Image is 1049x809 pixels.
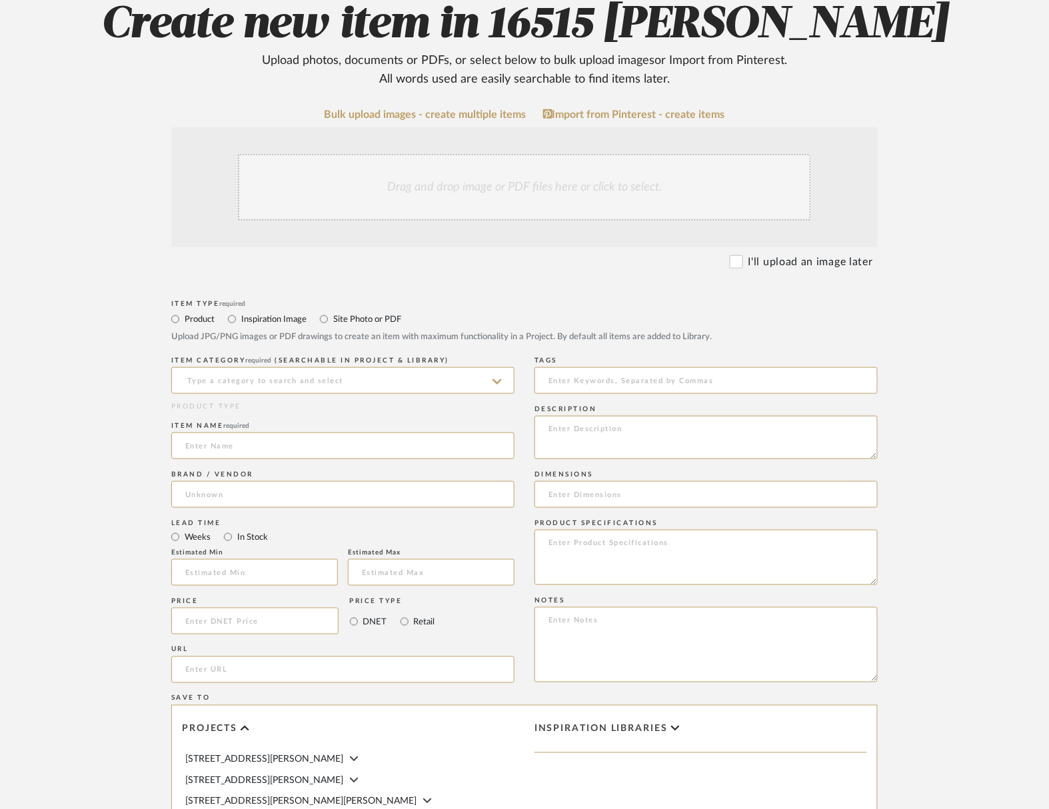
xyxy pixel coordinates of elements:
div: Estimated Min [171,548,338,556]
div: Save To [171,694,878,702]
label: Weeks [183,530,211,544]
label: Site Photo or PDF [332,312,401,327]
div: Item Type [171,300,878,308]
span: required [224,422,250,429]
div: Item name [171,422,515,430]
input: Type a category to search and select [171,367,515,394]
div: ITEM CATEGORY [171,357,515,365]
a: Bulk upload images - create multiple items [325,109,526,121]
input: Enter URL [171,656,515,683]
label: Retail [413,614,435,629]
span: Projects [182,724,237,735]
label: I'll upload an image later [748,254,873,270]
div: Dimensions [534,470,878,478]
label: Inspiration Image [240,312,307,327]
div: Product Specifications [534,519,878,527]
input: Enter Keywords, Separated by Commas [534,367,878,394]
div: Notes [534,596,878,604]
input: Enter Dimensions [534,481,878,508]
span: (Searchable in Project & Library) [275,357,450,364]
input: Estimated Max [348,559,515,586]
div: Brand / Vendor [171,470,515,478]
span: required [220,301,246,307]
input: Estimated Min [171,559,338,586]
div: PRODUCT TYPE [171,402,515,412]
div: Price Type [350,597,435,605]
div: Price [171,597,339,605]
mat-radio-group: Select item type [171,528,515,545]
span: [STREET_ADDRESS][PERSON_NAME][PERSON_NAME] [185,797,417,806]
div: Description [534,405,878,413]
label: In Stock [236,530,268,544]
span: Inspiration libraries [534,724,668,735]
label: DNET [362,614,387,629]
mat-radio-group: Select price type [350,608,435,634]
span: required [246,357,272,364]
div: Upload JPG/PNG images or PDF drawings to create an item with maximum functionality in a Project. ... [171,331,878,344]
div: Lead Time [171,519,515,527]
input: Enter DNET Price [171,608,339,634]
input: Enter Name [171,432,515,459]
input: Unknown [171,481,515,508]
mat-radio-group: Select item type [171,311,878,327]
span: [STREET_ADDRESS][PERSON_NAME] [185,776,343,786]
div: Tags [534,357,878,365]
div: Estimated Max [348,548,515,556]
label: Product [183,312,215,327]
a: Import from Pinterest - create items [543,109,725,121]
span: [STREET_ADDRESS][PERSON_NAME] [185,755,343,764]
div: Upload photos, documents or PDFs, or select below to bulk upload images or Import from Pinterest ... [251,51,798,89]
div: URL [171,646,515,654]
